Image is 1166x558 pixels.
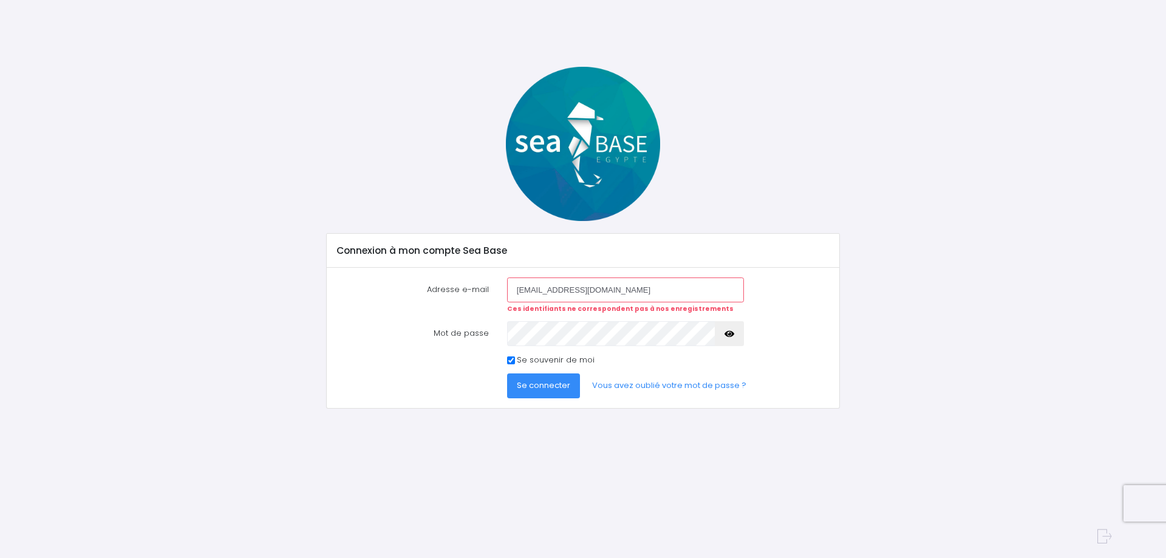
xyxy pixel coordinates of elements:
[328,321,498,345] label: Mot de passe
[328,277,498,313] label: Adresse e-mail
[582,373,756,398] a: Vous avez oublié votre mot de passe ?
[327,234,839,268] div: Connexion à mon compte Sea Base
[517,379,570,391] span: Se connecter
[517,354,595,366] label: Se souvenir de moi
[507,373,580,398] button: Se connecter
[507,304,734,313] strong: Ces identifiants ne correspondent pas à nos enregistrements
